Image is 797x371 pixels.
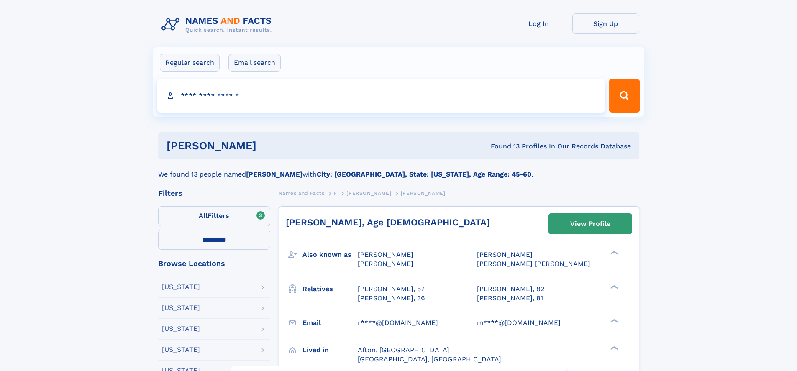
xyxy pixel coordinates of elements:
[374,142,631,151] div: Found 13 Profiles In Our Records Database
[167,141,374,151] h1: [PERSON_NAME]
[346,188,391,198] a: [PERSON_NAME]
[317,170,531,178] b: City: [GEOGRAPHIC_DATA], State: [US_STATE], Age Range: 45-60
[157,79,605,113] input: search input
[358,251,413,258] span: [PERSON_NAME]
[162,284,200,290] div: [US_STATE]
[302,316,358,330] h3: Email
[162,346,200,353] div: [US_STATE]
[199,212,208,220] span: All
[608,250,618,256] div: ❯
[228,54,281,72] label: Email search
[608,345,618,351] div: ❯
[609,79,640,113] button: Search Button
[246,170,302,178] b: [PERSON_NAME]
[608,284,618,289] div: ❯
[358,260,413,268] span: [PERSON_NAME]
[162,304,200,311] div: [US_STATE]
[158,206,270,226] label: Filters
[358,294,425,303] a: [PERSON_NAME], 36
[477,260,590,268] span: [PERSON_NAME] [PERSON_NAME]
[160,54,220,72] label: Regular search
[401,190,446,196] span: [PERSON_NAME]
[334,188,337,198] a: F
[608,318,618,323] div: ❯
[358,284,425,294] a: [PERSON_NAME], 57
[162,325,200,332] div: [US_STATE]
[286,217,490,228] a: [PERSON_NAME], Age [DEMOGRAPHIC_DATA]
[302,282,358,296] h3: Relatives
[158,159,639,179] div: We found 13 people named with .
[358,355,501,363] span: [GEOGRAPHIC_DATA], [GEOGRAPHIC_DATA]
[158,260,270,267] div: Browse Locations
[302,343,358,357] h3: Lived in
[477,294,543,303] a: [PERSON_NAME], 81
[346,190,391,196] span: [PERSON_NAME]
[477,284,544,294] a: [PERSON_NAME], 82
[302,248,358,262] h3: Also known as
[158,189,270,197] div: Filters
[505,13,572,34] a: Log In
[158,13,279,36] img: Logo Names and Facts
[279,188,325,198] a: Names and Facts
[334,190,337,196] span: F
[572,13,639,34] a: Sign Up
[477,251,533,258] span: [PERSON_NAME]
[358,346,449,354] span: Afton, [GEOGRAPHIC_DATA]
[570,214,610,233] div: View Profile
[549,214,632,234] a: View Profile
